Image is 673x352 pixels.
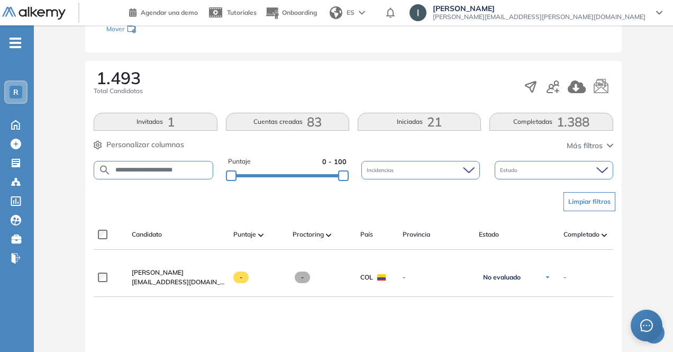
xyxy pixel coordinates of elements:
[403,230,430,239] span: Provincia
[361,161,480,179] div: Incidencias
[265,2,317,24] button: Onboarding
[233,272,249,283] span: -
[94,113,217,131] button: Invitados1
[258,233,263,237] img: [missing "en.ARROW_ALT" translation]
[360,230,373,239] span: País
[403,273,470,282] span: -
[2,7,66,20] img: Logo
[94,86,143,96] span: Total Candidatos
[98,164,111,177] img: SEARCH_ALT
[602,233,607,237] img: [missing "en.ARROW_ALT" translation]
[360,273,373,282] span: COL
[347,8,354,17] span: ES
[293,230,324,239] span: Proctoring
[563,230,599,239] span: Completado
[94,139,184,150] button: Personalizar columnas
[567,140,603,151] span: Más filtros
[227,8,257,16] span: Tutoriales
[359,11,365,15] img: arrow
[282,8,317,16] span: Onboarding
[544,274,551,281] img: Ícono de flecha
[322,157,347,167] span: 0 - 100
[226,113,349,131] button: Cuentas creadas83
[483,273,521,282] span: No evaluado
[367,166,396,174] span: Incidencias
[563,273,566,282] span: -
[141,8,198,16] span: Agendar una demo
[13,88,19,96] span: R
[228,157,251,167] span: Puntaje
[330,6,342,19] img: world
[500,166,520,174] span: Estado
[479,230,499,239] span: Estado
[640,319,653,332] span: message
[10,42,21,44] i: -
[495,161,613,179] div: Estado
[489,113,613,131] button: Completadas1.388
[377,274,386,281] img: COL
[295,272,310,283] span: -
[96,69,141,86] span: 1.493
[433,4,645,13] span: [PERSON_NAME]
[358,113,481,131] button: Iniciadas21
[433,13,645,21] span: [PERSON_NAME][EMAIL_ADDRESS][PERSON_NAME][DOMAIN_NAME]
[106,139,184,150] span: Personalizar columnas
[326,233,331,237] img: [missing "en.ARROW_ALT" translation]
[132,268,184,276] span: [PERSON_NAME]
[567,140,613,151] button: Más filtros
[106,20,212,40] div: Mover
[132,268,225,277] a: [PERSON_NAME]
[129,5,198,18] a: Agendar una demo
[132,277,225,287] span: [EMAIL_ADDRESS][DOMAIN_NAME]
[563,192,615,211] button: Limpiar filtros
[132,230,162,239] span: Candidato
[233,230,256,239] span: Puntaje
